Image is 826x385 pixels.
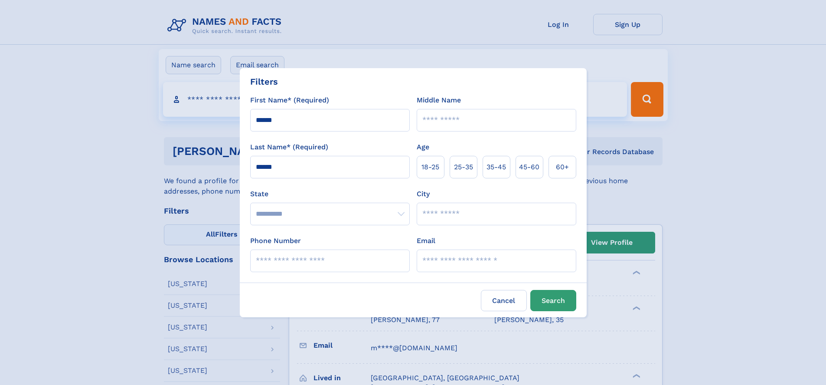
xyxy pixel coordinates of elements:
[417,236,435,246] label: Email
[417,142,429,152] label: Age
[417,95,461,105] label: Middle Name
[417,189,430,199] label: City
[454,162,473,172] span: 25‑35
[519,162,539,172] span: 45‑60
[421,162,439,172] span: 18‑25
[486,162,506,172] span: 35‑45
[530,290,576,311] button: Search
[250,236,301,246] label: Phone Number
[250,142,328,152] label: Last Name* (Required)
[556,162,569,172] span: 60+
[250,75,278,88] div: Filters
[250,95,329,105] label: First Name* (Required)
[250,189,410,199] label: State
[481,290,527,311] label: Cancel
